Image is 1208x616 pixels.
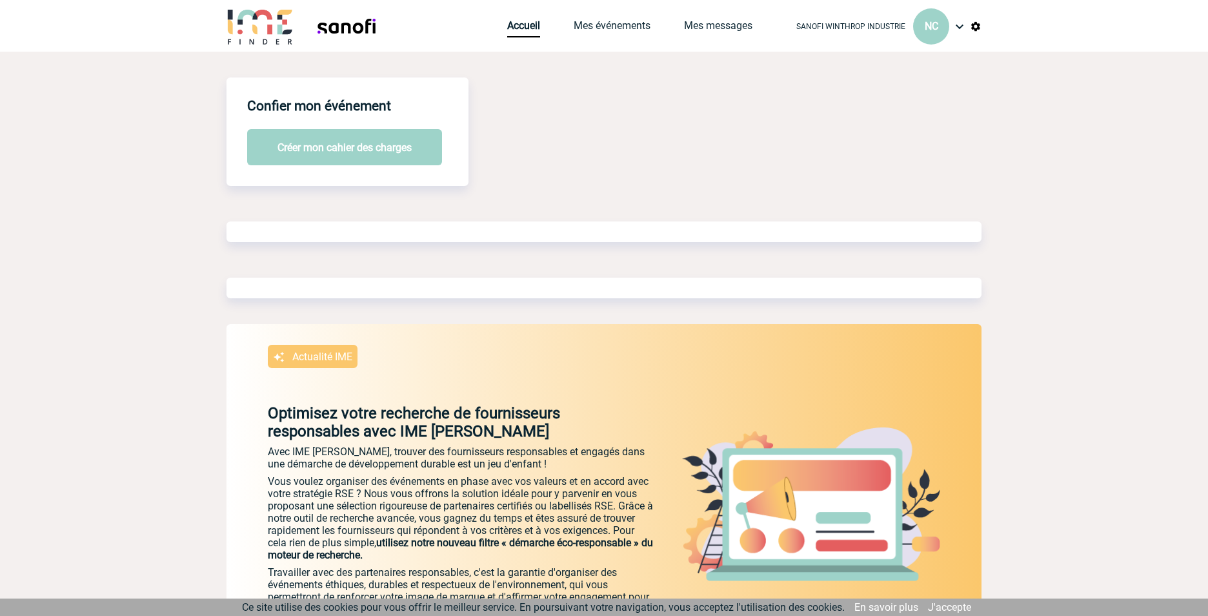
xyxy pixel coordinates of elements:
span: SANOFI WINTHROP INDUSTRIE [796,22,905,31]
p: Travailler avec des partenaires responsables, c'est la garantie d'organiser des événements éthiqu... [268,566,655,615]
img: IME-Finder [226,8,294,45]
span: NC [925,20,938,32]
button: Créer mon cahier des charges [247,129,442,165]
p: Avec IME [PERSON_NAME], trouver des fournisseurs responsables et engagés dans une démarche de dév... [268,446,655,470]
a: J'accepte [928,601,971,613]
a: En savoir plus [854,601,918,613]
a: Mes messages [684,19,752,37]
span: utilisez notre nouveau filtre « démarche éco-responsable » du moteur de recherche. [268,537,653,561]
p: Vous voulez organiser des événements en phase avec vos valeurs et en accord avec votre stratégie ... [268,475,655,561]
img: actu.png [682,427,940,581]
a: Accueil [507,19,540,37]
h4: Confier mon événement [247,98,391,114]
span: Ce site utilise des cookies pour vous offrir le meilleur service. En poursuivant votre navigation... [242,601,845,613]
p: Optimisez votre recherche de fournisseurs responsables avec IME [PERSON_NAME] [226,404,655,440]
a: Mes événements [574,19,650,37]
p: Actualité IME [292,351,352,363]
